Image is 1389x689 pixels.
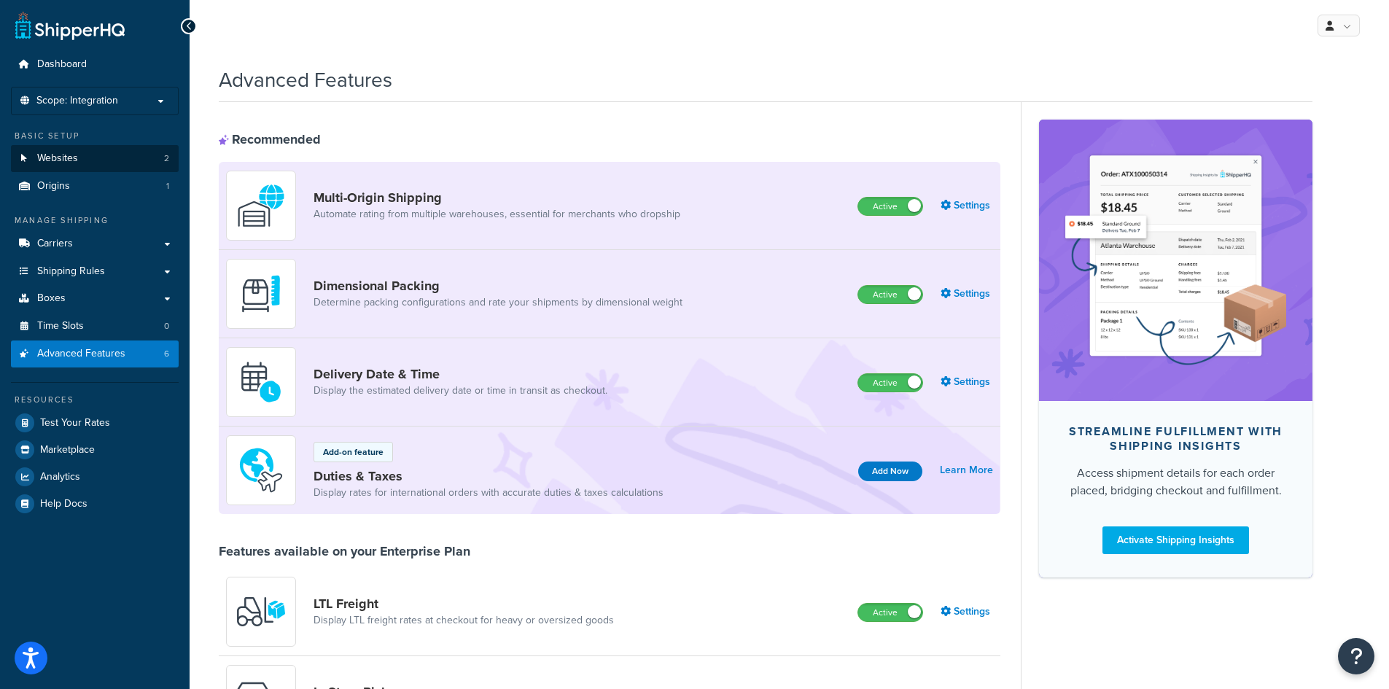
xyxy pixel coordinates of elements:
a: Duties & Taxes [314,468,664,484]
img: feature-image-si-e24932ea9b9fcd0ff835db86be1ff8d589347e8876e1638d903ea230a36726be.png [1061,141,1291,379]
a: Multi-Origin Shipping [314,190,680,206]
a: Display rates for international orders with accurate duties & taxes calculations [314,486,664,500]
span: Help Docs [40,498,87,510]
a: Marketplace [11,437,179,463]
li: Time Slots [11,313,179,340]
a: Automate rating from multiple warehouses, essential for merchants who dropship [314,207,680,222]
a: Help Docs [11,491,179,517]
div: Streamline Fulfillment with Shipping Insights [1062,424,1289,454]
a: Boxes [11,285,179,312]
img: y79ZsPf0fXUFUhFXDzUgf+ktZg5F2+ohG75+v3d2s1D9TjoU8PiyCIluIjV41seZevKCRuEjTPPOKHJsQcmKCXGdfprl3L4q7... [236,586,287,637]
a: Analytics [11,464,179,490]
a: Origins1 [11,173,179,200]
a: Settings [941,602,993,622]
a: Learn More [940,460,993,480]
div: Recommended [219,131,321,147]
span: 6 [164,348,169,360]
p: Add-on feature [323,445,384,459]
span: 1 [166,180,169,192]
span: Test Your Rates [40,417,110,429]
a: Test Your Rates [11,410,179,436]
span: Time Slots [37,320,84,332]
li: Origins [11,173,179,200]
img: gfkeb5ejjkALwAAAABJRU5ErkJggg== [236,357,287,408]
a: Dashboard [11,51,179,78]
img: DTVBYsAAAAAASUVORK5CYII= [236,268,287,319]
label: Active [858,374,922,392]
a: LTL Freight [314,596,614,612]
div: Features available on your Enterprise Plan [219,543,470,559]
span: 0 [164,320,169,332]
button: Open Resource Center [1338,638,1374,674]
label: Active [858,604,922,621]
span: Analytics [40,471,80,483]
a: Settings [941,195,993,216]
span: Carriers [37,238,73,250]
a: Display the estimated delivery date or time in transit as checkout. [314,384,607,398]
span: Origins [37,180,70,192]
li: Websites [11,145,179,172]
img: WatD5o0RtDAAAAAElFTkSuQmCC [236,180,287,231]
div: Access shipment details for each order placed, bridging checkout and fulfillment. [1062,464,1289,499]
span: 2 [164,152,169,165]
button: Add Now [858,462,922,481]
div: Basic Setup [11,130,179,142]
a: Time Slots0 [11,313,179,340]
span: Marketplace [40,444,95,456]
label: Active [858,286,922,303]
li: Advanced Features [11,340,179,367]
span: Shipping Rules [37,265,105,278]
a: Advanced Features6 [11,340,179,367]
div: Resources [11,394,179,406]
a: Delivery Date & Time [314,366,607,382]
a: Activate Shipping Insights [1102,526,1249,554]
a: Carriers [11,230,179,257]
img: icon-duo-feat-landed-cost-7136b061.png [236,445,287,496]
label: Active [858,198,922,215]
a: Shipping Rules [11,258,179,285]
a: Determine packing configurations and rate your shipments by dimensional weight [314,295,682,310]
span: Boxes [37,292,66,305]
span: Advanced Features [37,348,125,360]
a: Dimensional Packing [314,278,682,294]
a: Display LTL freight rates at checkout for heavy or oversized goods [314,613,614,628]
a: Websites2 [11,145,179,172]
h1: Advanced Features [219,66,392,94]
div: Manage Shipping [11,214,179,227]
span: Websites [37,152,78,165]
span: Dashboard [37,58,87,71]
span: Scope: Integration [36,95,118,107]
a: Settings [941,372,993,392]
a: Settings [941,284,993,304]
